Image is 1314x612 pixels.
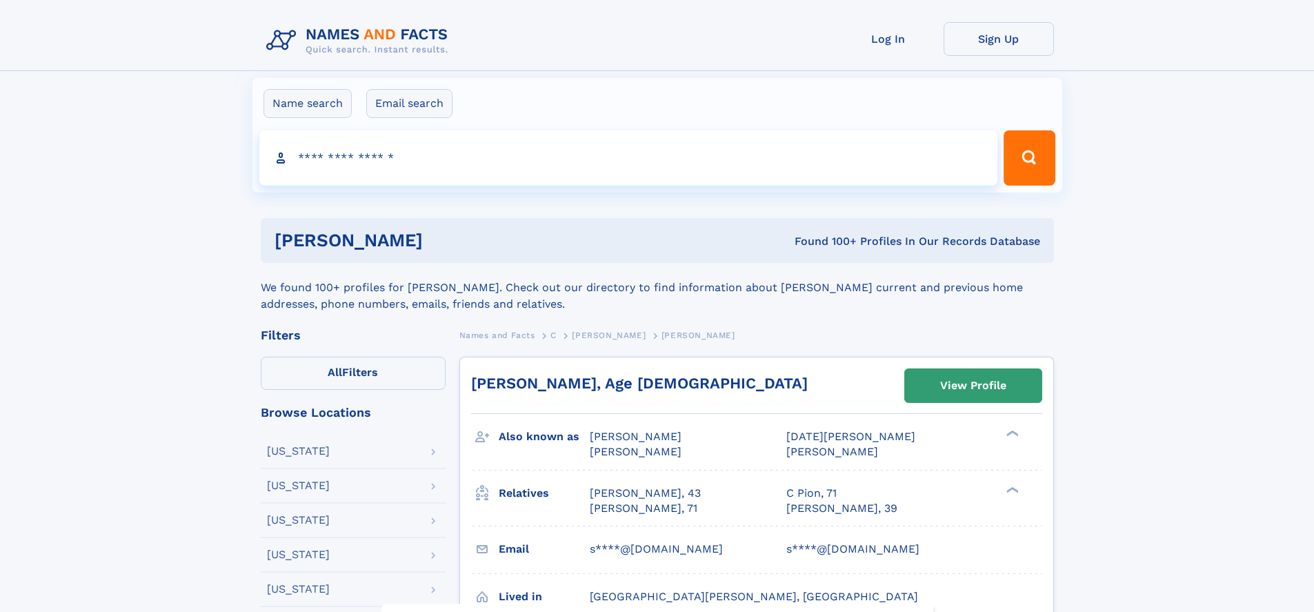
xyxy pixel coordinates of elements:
a: [PERSON_NAME], 39 [786,501,897,516]
div: View Profile [940,370,1006,402]
span: [PERSON_NAME] [572,330,646,340]
span: [PERSON_NAME] [661,330,735,340]
div: [US_STATE] [267,549,330,560]
input: search input [259,130,998,186]
h3: Also known as [499,425,590,448]
span: [PERSON_NAME] [590,430,681,443]
div: Browse Locations [261,406,446,419]
span: [DATE][PERSON_NAME] [786,430,915,443]
h3: Relatives [499,482,590,505]
div: [US_STATE] [267,515,330,526]
div: Found 100+ Profiles In Our Records Database [608,234,1040,249]
a: Sign Up [944,22,1054,56]
div: ❯ [1003,485,1019,494]
div: [US_STATE] [267,480,330,491]
h3: Lived in [499,585,590,609]
button: Search Button [1004,130,1055,186]
a: C Pion, 71 [786,486,837,501]
div: We found 100+ profiles for [PERSON_NAME]. Check out our directory to find information about [PERS... [261,263,1054,313]
h3: Email [499,537,590,561]
img: Logo Names and Facts [261,22,459,59]
a: View Profile [905,369,1042,402]
a: Log In [833,22,944,56]
a: [PERSON_NAME], Age [DEMOGRAPHIC_DATA] [471,375,808,392]
label: Name search [263,89,352,118]
a: [PERSON_NAME], 71 [590,501,697,516]
span: [GEOGRAPHIC_DATA][PERSON_NAME], [GEOGRAPHIC_DATA] [590,590,918,603]
a: [PERSON_NAME], 43 [590,486,701,501]
span: All [328,366,342,379]
a: Names and Facts [459,326,535,344]
a: C [550,326,557,344]
label: Email search [366,89,452,118]
h1: [PERSON_NAME] [275,232,609,249]
span: [PERSON_NAME] [786,445,878,458]
label: Filters [261,357,446,390]
div: Filters [261,329,446,342]
a: [PERSON_NAME] [572,326,646,344]
div: [US_STATE] [267,446,330,457]
span: [PERSON_NAME] [590,445,681,458]
div: [US_STATE] [267,584,330,595]
span: C [550,330,557,340]
div: ❯ [1003,429,1019,438]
